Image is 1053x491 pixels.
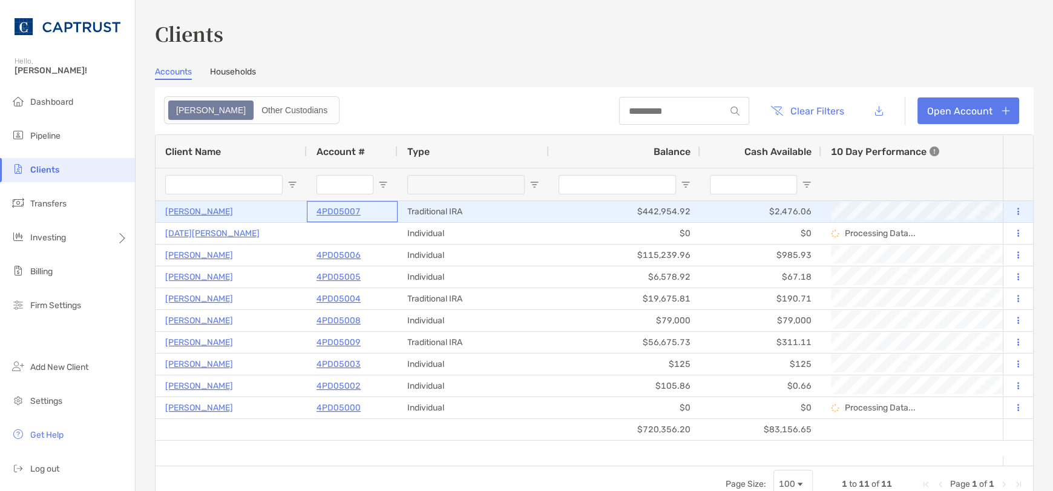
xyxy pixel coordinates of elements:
[165,146,221,157] span: Client Name
[700,332,821,353] div: $311.11
[549,288,700,309] div: $19,675.81
[317,175,373,194] input: Account # Filter Input
[30,97,73,107] span: Dashboard
[700,288,821,309] div: $190.71
[681,180,691,189] button: Open Filter Menu
[317,400,361,415] a: 4PD05000
[726,479,766,489] div: Page Size:
[255,102,334,119] div: Other Custodians
[30,464,59,474] span: Log out
[549,375,700,397] div: $105.86
[549,223,700,244] div: $0
[700,419,821,440] div: $83,156.65
[165,248,233,263] a: [PERSON_NAME]
[11,162,25,176] img: clients icon
[398,332,549,353] div: Traditional IRA
[549,201,700,222] div: $442,954.92
[398,288,549,309] div: Traditional IRA
[30,266,53,277] span: Billing
[165,204,233,219] p: [PERSON_NAME]
[845,228,916,239] p: Processing Data...
[11,196,25,210] img: transfers icon
[30,300,81,311] span: Firm Settings
[700,245,821,266] div: $985.93
[398,310,549,331] div: Individual
[779,479,795,489] div: 100
[871,479,879,489] span: of
[11,393,25,407] img: settings icon
[700,223,821,244] div: $0
[802,180,812,189] button: Open Filter Menu
[317,357,361,372] a: 4PD05003
[530,180,539,189] button: Open Filter Menu
[15,65,128,76] span: [PERSON_NAME]!
[165,175,283,194] input: Client Name Filter Input
[317,378,361,394] a: 4PD05002
[165,357,233,372] a: [PERSON_NAME]
[210,67,256,80] a: Households
[744,146,812,157] span: Cash Available
[398,375,549,397] div: Individual
[30,165,59,175] span: Clients
[989,479,994,489] span: 1
[317,335,361,350] a: 4PD05009
[317,313,361,328] p: 4PD05008
[317,204,361,219] p: 4PD05007
[11,229,25,244] img: investing icon
[398,201,549,222] div: Traditional IRA
[831,404,839,412] img: Processing Data icon
[700,375,821,397] div: $0.66
[165,226,260,241] a: [DATE][PERSON_NAME]
[979,479,987,489] span: of
[831,135,939,168] div: 10 Day Performance
[155,67,192,80] a: Accounts
[11,263,25,278] img: billing icon
[549,332,700,353] div: $56,675.73
[849,479,857,489] span: to
[30,430,64,440] span: Get Help
[165,335,233,350] a: [PERSON_NAME]
[1014,479,1023,489] div: Last Page
[881,479,892,489] span: 11
[921,479,931,489] div: First Page
[950,479,970,489] span: Page
[549,310,700,331] div: $79,000
[700,397,821,418] div: $0
[11,461,25,475] img: logout icon
[11,94,25,108] img: dashboard icon
[287,180,297,189] button: Open Filter Menu
[317,146,365,157] span: Account #
[165,269,233,285] a: [PERSON_NAME]
[155,19,1034,47] h3: Clients
[11,128,25,142] img: pipeline icon
[317,269,361,285] a: 4PD05005
[398,223,549,244] div: Individual
[30,396,62,406] span: Settings
[165,378,233,394] a: [PERSON_NAME]
[549,266,700,288] div: $6,578.92
[398,354,549,375] div: Individual
[165,400,233,415] a: [PERSON_NAME]
[30,362,88,372] span: Add New Client
[11,427,25,441] img: get-help icon
[917,97,1019,124] a: Open Account
[398,397,549,418] div: Individual
[845,403,916,413] p: Processing Data...
[398,266,549,288] div: Individual
[999,479,1009,489] div: Next Page
[710,175,797,194] input: Cash Available Filter Input
[165,291,233,306] a: [PERSON_NAME]
[317,248,361,263] p: 4PD05006
[859,479,870,489] span: 11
